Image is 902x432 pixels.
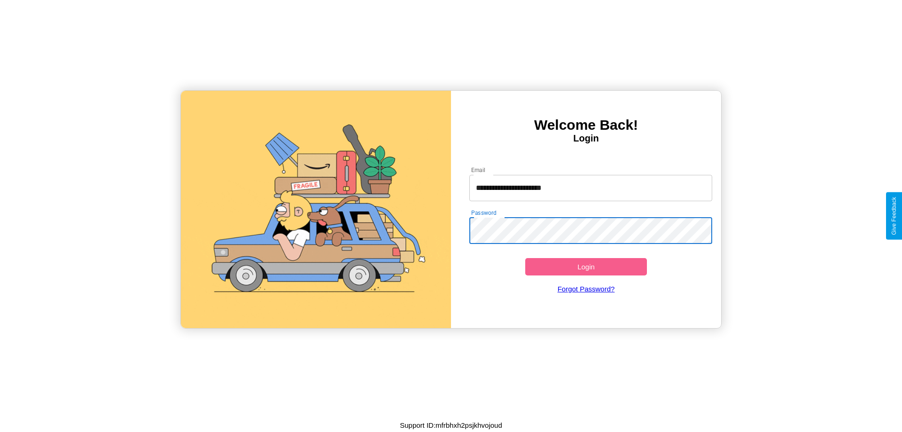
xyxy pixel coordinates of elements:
label: Password [471,209,496,217]
div: Give Feedback [891,197,897,235]
a: Forgot Password? [465,275,708,302]
label: Email [471,166,486,174]
h3: Welcome Back! [451,117,721,133]
h4: Login [451,133,721,144]
p: Support ID: mfrbhxh2psjkhvojoud [400,419,502,432]
button: Login [525,258,647,275]
img: gif [181,91,451,328]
